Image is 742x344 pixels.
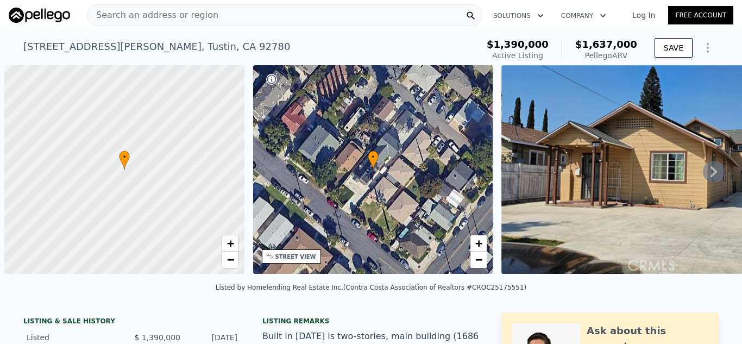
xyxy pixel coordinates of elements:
span: $1,637,000 [575,39,637,50]
span: Active Listing [492,51,543,60]
button: Solutions [485,6,552,26]
span: − [475,253,482,266]
button: Show Options [697,37,719,59]
div: Listed [27,332,123,343]
span: Search an address or region [87,9,218,22]
div: Listed by Homelending Real Estate Inc. (Contra Costa Association of Realtors #CROC25175551) [216,284,527,291]
div: [DATE] [189,332,237,343]
span: $ 1,390,000 [134,333,180,342]
a: Zoom out [470,252,487,268]
img: Pellego [9,8,70,23]
div: Pellego ARV [575,50,637,61]
a: Log In [619,10,668,21]
a: Free Account [668,6,733,24]
span: + [227,236,234,250]
a: Zoom in [470,235,487,252]
span: • [119,152,130,162]
div: • [119,151,130,170]
a: Zoom out [222,252,238,268]
button: Company [552,6,615,26]
div: LISTING & SALE HISTORY [23,317,241,328]
div: [STREET_ADDRESS][PERSON_NAME] , Tustin , CA 92780 [23,39,290,54]
div: • [368,151,379,170]
a: Zoom in [222,235,238,252]
span: • [368,152,379,162]
div: Listing remarks [262,317,480,326]
button: SAVE [655,38,693,58]
span: $1,390,000 [487,39,549,50]
span: + [475,236,482,250]
span: − [227,253,234,266]
div: STREET VIEW [275,253,316,261]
